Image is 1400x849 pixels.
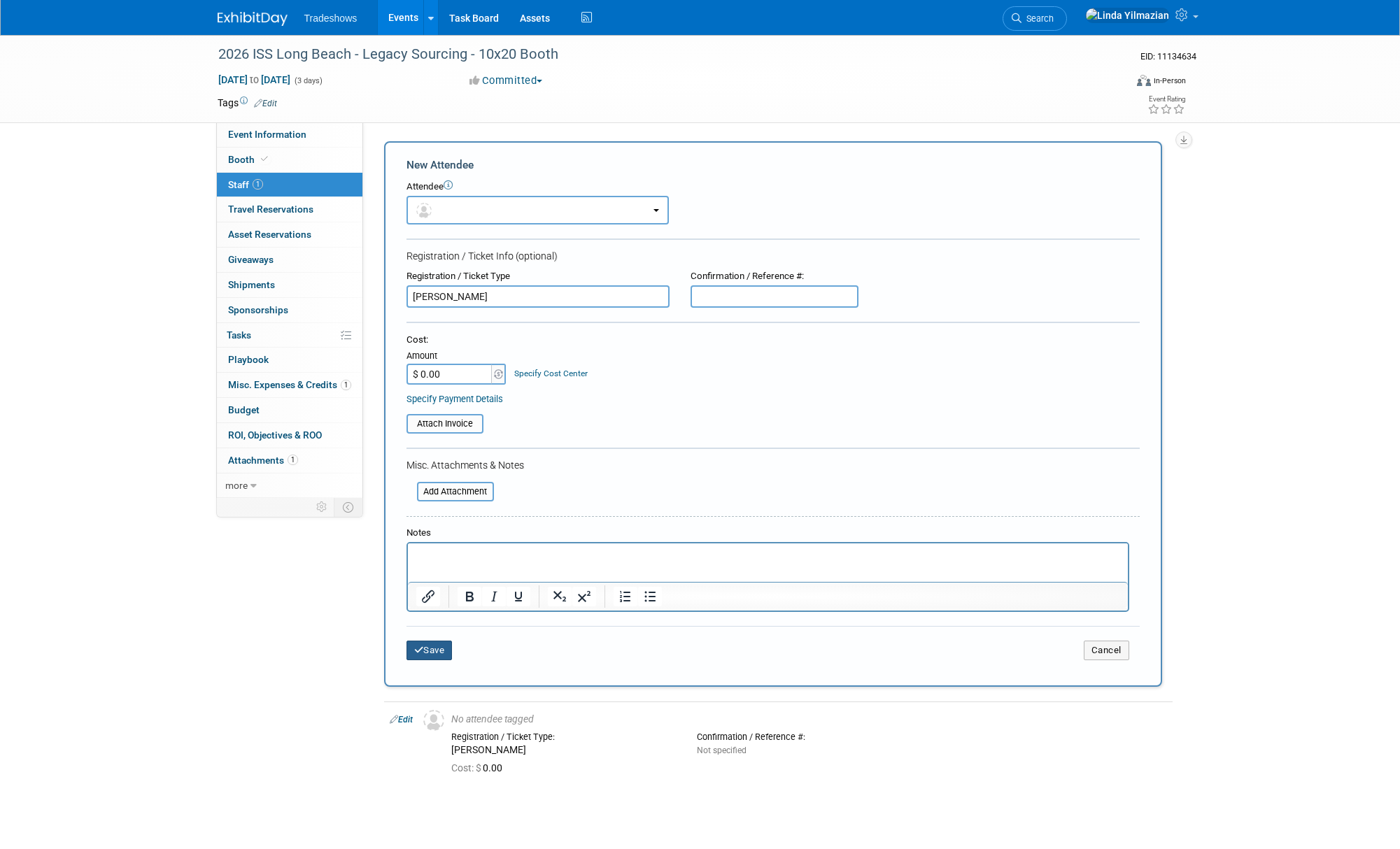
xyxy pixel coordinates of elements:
div: Event Format [1042,73,1187,94]
span: Search [1021,13,1054,24]
span: ROI, Objectives & ROO [228,429,322,441]
button: Committed [465,73,548,88]
a: Sponsorships [217,298,362,322]
button: Insert/edit link [416,587,440,606]
span: more [225,480,248,491]
div: New Attendee [406,157,1140,173]
span: to [248,74,261,85]
div: Amount [406,350,508,364]
span: Attachments [228,455,298,466]
a: Asset Reservations [217,222,362,247]
span: [DATE] [DATE] [218,73,291,86]
div: Registration / Ticket Type: [451,732,676,743]
div: No attendee tagged [451,713,1167,726]
div: Confirmation / Reference #: [691,270,858,283]
a: Event Information [217,122,362,147]
td: Toggle Event Tabs [334,498,362,516]
button: Superscript [572,587,596,606]
a: Search [1003,6,1067,31]
button: Bold [458,587,481,606]
div: Confirmation / Reference #: [697,732,921,743]
div: Cost: [406,334,1140,347]
span: Event ID: 11134634 [1140,51,1196,62]
a: Giveaways [217,248,362,272]
img: Linda Yilmazian [1085,8,1170,23]
button: Cancel [1084,641,1129,660]
td: Personalize Event Tab Strip [310,498,334,516]
a: Budget [217,398,362,422]
span: Budget [228,404,260,415]
span: (3 days) [293,76,323,85]
div: [PERSON_NAME] [451,744,676,757]
div: 2026 ISS Long Beach - Legacy Sourcing - 10x20 Booth [213,42,1104,67]
i: Booth reservation complete [261,155,268,163]
img: Format-Inperson.png [1137,75,1151,86]
a: Misc. Expenses & Credits1 [217,373,362,397]
iframe: Rich Text Area [408,543,1128,582]
span: Sponsorships [228,304,288,315]
a: Booth [217,148,362,172]
span: 0.00 [451,762,508,773]
span: Giveaways [228,254,274,265]
span: 1 [288,455,298,465]
span: Tradeshows [304,13,358,24]
a: Tasks [217,323,362,348]
div: Notes [406,527,1129,540]
span: 1 [341,380,351,390]
button: Underline [507,587,530,606]
span: Event Information [228,129,306,140]
a: Specify Payment Details [406,394,503,404]
div: Registration / Ticket Type [406,270,670,283]
a: more [217,473,362,498]
td: Tags [218,96,277,110]
div: In-Person [1153,76,1186,86]
a: Playbook [217,348,362,372]
span: 1 [253,179,263,190]
span: Shipments [228,279,275,290]
button: Numbered list [614,587,637,606]
span: Cost: $ [451,762,483,773]
div: Event Rating [1147,96,1185,103]
a: Edit [390,715,413,725]
a: Shipments [217,273,362,297]
span: Playbook [228,354,269,365]
span: Staff [228,179,263,190]
button: Bullet list [638,587,662,606]
div: Misc. Attachments & Notes [406,458,1140,472]
span: Tasks [227,329,251,341]
span: Booth [228,154,271,165]
a: Staff1 [217,173,362,197]
img: Unassigned-User-Icon.png [423,710,444,731]
span: Asset Reservations [228,229,311,240]
span: Travel Reservations [228,204,313,215]
button: Save [406,641,453,660]
a: ROI, Objectives & ROO [217,423,362,448]
button: Italic [482,587,506,606]
img: ExhibitDay [218,12,288,26]
a: Specify Cost Center [514,369,588,378]
span: Misc. Expenses & Credits [228,379,351,390]
span: Not specified [697,745,747,755]
a: Attachments1 [217,448,362,473]
a: Edit [254,99,277,108]
button: Subscript [548,587,572,606]
div: Attendee [406,180,1140,194]
div: Registration / Ticket Info (optional) [406,249,1140,263]
a: Travel Reservations [217,197,362,222]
